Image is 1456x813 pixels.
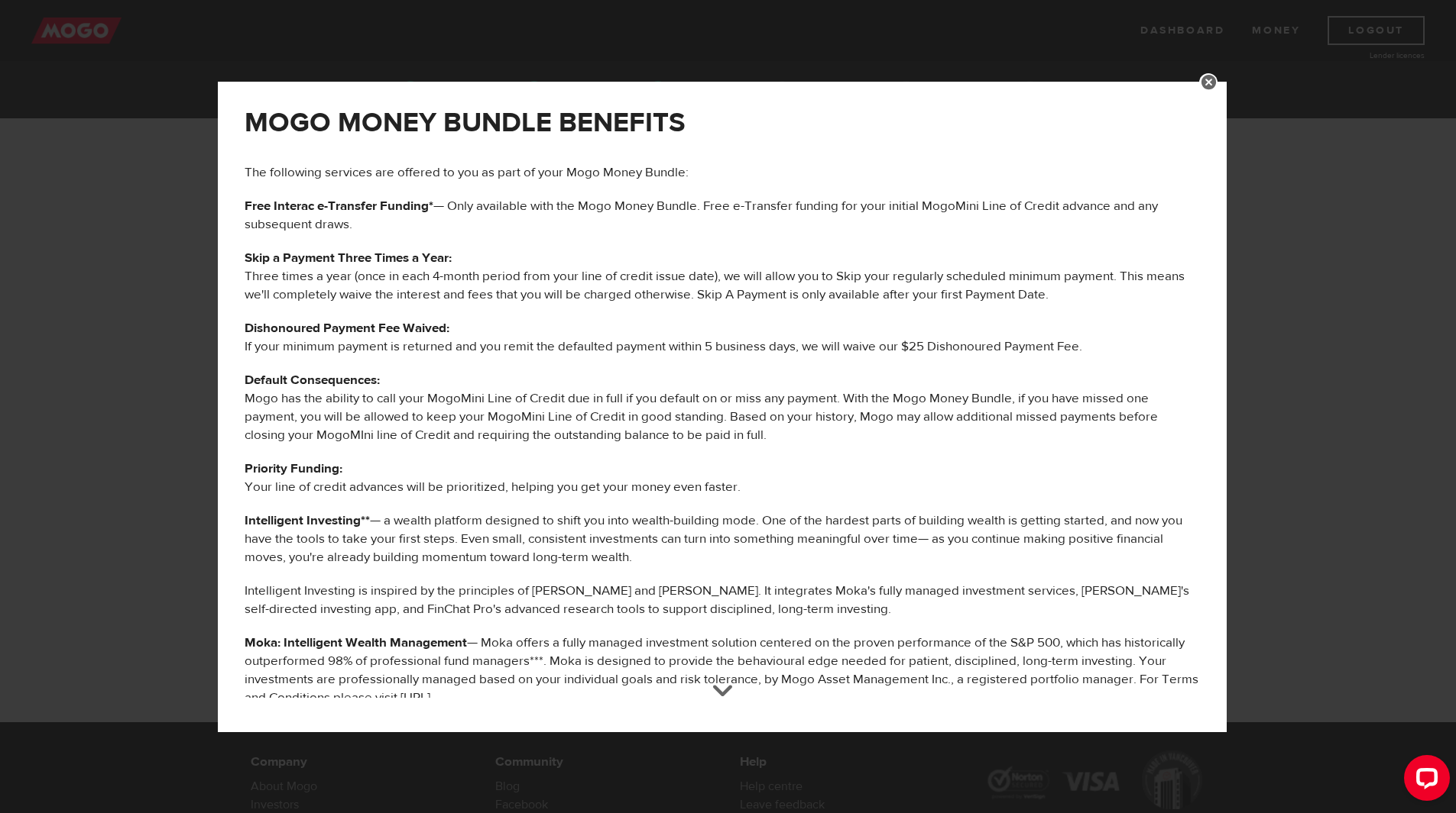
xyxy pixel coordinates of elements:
[245,512,370,529] b: Intelligent Investing**
[245,582,1200,618] p: Intelligent Investing is inspired by the principles of [PERSON_NAME] and [PERSON_NAME]. It integr...
[245,371,1200,444] p: Mogo has the ability to call your MogoMini Line of Credit due in full if you default on or miss a...
[245,320,449,337] b: Dishonoured Payment Fee Waived:
[245,250,452,266] b: Skip a Payment Three Times a Year:
[245,198,433,215] b: Free Interac e-Transfer Funding*
[245,197,1200,234] p: — Only available with the Mogo Money Bundle. Free e-Transfer funding for your initial MogoMini Li...
[245,634,1200,707] p: — Moka offers a fully managed investment solution centered on the proven performance of the S&P 5...
[245,249,1200,304] p: Three times a year (once in each 4-month period from your line of credit issue date), we will all...
[245,107,1200,139] h2: MOGO MONEY BUNDLE BENEFITS
[245,163,1200,182] p: The following services are offered to you as part of your Mogo Money Bundle:
[1392,749,1456,813] iframe: LiveChat chat widget
[245,634,467,651] b: Moka: Intelligent Wealth Management
[245,372,380,389] b: Default Consequences:
[245,511,1200,566] p: — a wealth platform designed to shift you into wealth-building mode. One of the hardest parts of ...
[245,319,1200,356] p: If your minimum payment is returned and you remit the defaulted payment within 5 business days, w...
[245,460,342,477] b: Priority Funding:
[245,460,1200,496] p: Your line of credit advances will be prioritized, helping you get your money even faster.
